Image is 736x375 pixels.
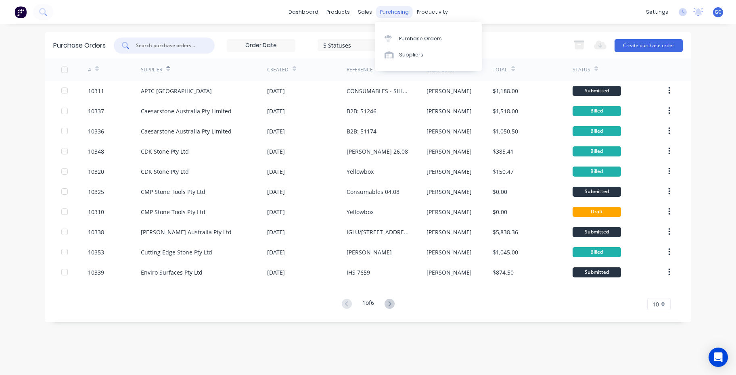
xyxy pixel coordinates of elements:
[493,66,507,73] div: Total
[141,228,232,236] div: [PERSON_NAME] Australia Pty Ltd
[267,268,285,277] div: [DATE]
[427,167,472,176] div: [PERSON_NAME]
[427,87,472,95] div: [PERSON_NAME]
[573,207,621,217] div: Draft
[427,228,472,236] div: [PERSON_NAME]
[267,127,285,135] div: [DATE]
[493,147,514,156] div: $385.41
[141,107,232,115] div: Caesarstone Australia Pty Limited
[347,248,392,256] div: [PERSON_NAME]
[375,30,482,46] a: Purchase Orders
[141,127,232,135] div: Caesarstone Australia Pty Limited
[642,6,672,18] div: settings
[141,187,205,196] div: CMP Stone Tools Pty Ltd
[427,208,472,216] div: [PERSON_NAME]
[88,66,91,73] div: #
[88,187,104,196] div: 10325
[267,147,285,156] div: [DATE]
[493,248,518,256] div: $1,045.00
[493,167,514,176] div: $150.47
[493,187,507,196] div: $0.00
[573,227,621,237] div: Submitted
[362,298,374,310] div: 1 of 6
[354,6,376,18] div: sales
[141,147,189,156] div: CDK Stone Pty Ltd
[573,187,621,197] div: Submitted
[322,6,354,18] div: products
[427,187,472,196] div: [PERSON_NAME]
[427,127,472,135] div: [PERSON_NAME]
[347,127,376,135] div: B2B: 51174
[427,147,472,156] div: [PERSON_NAME]
[493,127,518,135] div: $1,050.50
[347,228,410,236] div: IGLU/[STREET_ADDRESS][PERSON_NAME]
[709,348,728,367] div: Open Intercom Messenger
[88,228,104,236] div: 10338
[88,167,104,176] div: 10320
[284,6,322,18] a: dashboard
[399,35,442,42] div: Purchase Orders
[135,42,202,50] input: Search purchase orders...
[15,6,27,18] img: Factory
[141,208,205,216] div: CMP Stone Tools Pty Ltd
[88,127,104,135] div: 10336
[267,248,285,256] div: [DATE]
[493,208,507,216] div: $0.00
[347,187,399,196] div: Consumables 04.08
[376,6,413,18] div: purchasing
[347,107,376,115] div: B2B: 51246
[493,228,518,236] div: $5,838.36
[573,167,621,177] div: Billed
[347,147,408,156] div: [PERSON_NAME] 26.08
[375,47,482,63] a: Suppliers
[88,147,104,156] div: 10348
[141,87,212,95] div: APTC [GEOGRAPHIC_DATA]
[267,167,285,176] div: [DATE]
[88,107,104,115] div: 10337
[88,208,104,216] div: 10310
[573,146,621,156] div: Billed
[652,300,659,308] span: 10
[493,87,518,95] div: $1,188.00
[413,6,452,18] div: productivity
[227,40,295,52] input: Order Date
[141,248,212,256] div: Cutting Edge Stone Pty Ltd
[427,248,472,256] div: [PERSON_NAME]
[141,66,162,73] div: Supplier
[399,51,423,58] div: Suppliers
[573,86,621,96] div: Submitted
[347,167,374,176] div: Yellowbox
[427,107,472,115] div: [PERSON_NAME]
[573,247,621,257] div: Billed
[573,126,621,136] div: Billed
[88,268,104,277] div: 10339
[615,39,683,52] button: Create purchase order
[573,106,621,116] div: Billed
[267,228,285,236] div: [DATE]
[573,66,590,73] div: Status
[715,8,721,16] span: GC
[573,267,621,277] div: Submitted
[267,187,285,196] div: [DATE]
[347,87,410,95] div: CONSUMABLES - SILICONE
[141,268,203,277] div: Enviro Surfaces Pty Ltd
[347,268,370,277] div: IHS 7659
[493,268,514,277] div: $874.50
[267,107,285,115] div: [DATE]
[53,41,106,50] div: Purchase Orders
[267,87,285,95] div: [DATE]
[267,66,289,73] div: Created
[347,66,373,73] div: Reference
[88,248,104,256] div: 10353
[141,167,189,176] div: CDK Stone Pty Ltd
[427,268,472,277] div: [PERSON_NAME]
[493,107,518,115] div: $1,518.00
[347,208,374,216] div: Yellowbox
[267,208,285,216] div: [DATE]
[323,41,381,49] div: 5 Statuses
[88,87,104,95] div: 10311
